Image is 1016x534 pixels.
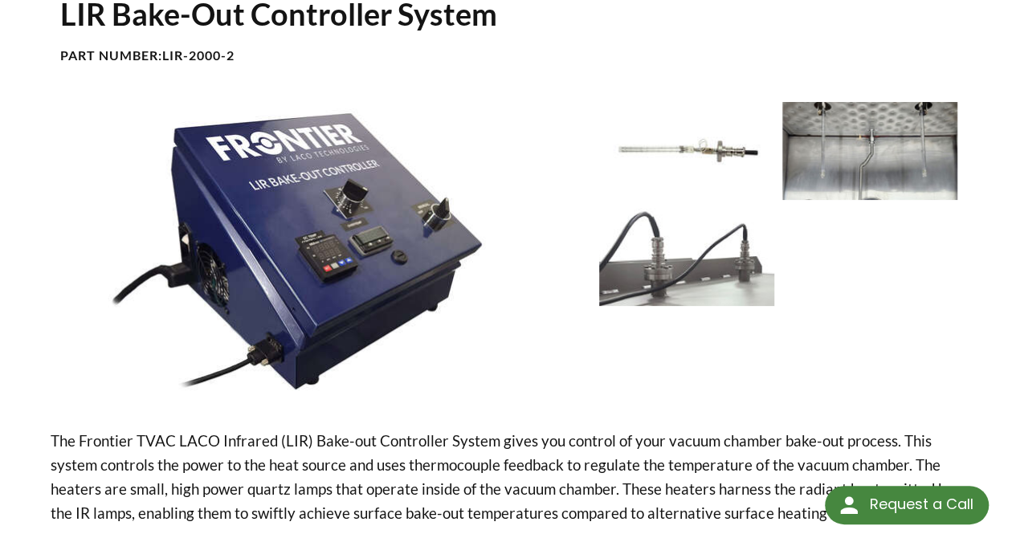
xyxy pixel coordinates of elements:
[869,486,973,523] div: Request a Call
[836,492,862,518] img: round button
[162,47,235,63] b: LIR-2000-2
[825,486,989,524] div: Request a Call
[599,208,774,306] img: LIR Bake-Out External feedthroughs
[60,47,956,64] h4: Part Number:
[51,429,965,525] p: The Frontier TVAC LACO Infrared (LIR) Bake-out Controller System gives you control of your vacuum...
[599,102,774,200] img: LIR Bake-Out Blub
[51,102,586,402] img: LIR Bake-Out Controller
[782,102,957,200] img: LIR Bake-Out Bulbs in chamber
